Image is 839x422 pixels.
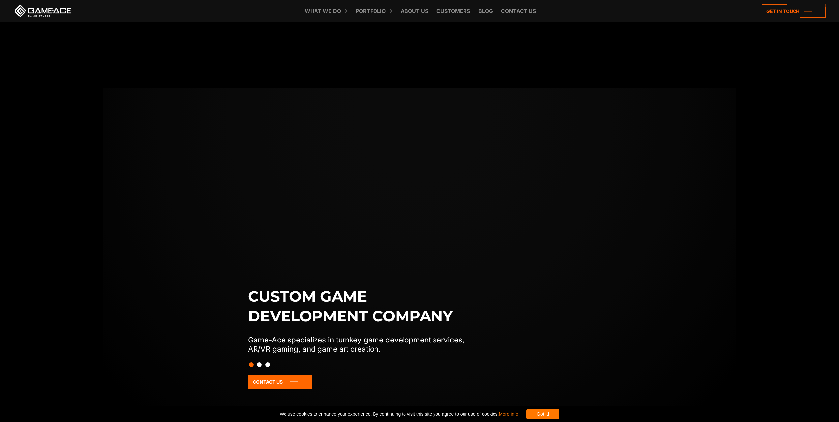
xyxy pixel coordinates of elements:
[249,359,254,370] button: Slide 1
[248,286,478,326] h1: Custom game development company
[248,335,478,354] p: Game-Ace specializes in turnkey game development services, AR/VR gaming, and game art creation.
[762,4,826,18] a: Get in touch
[257,359,262,370] button: Slide 2
[248,375,312,389] a: Contact Us
[526,409,559,419] div: Got it!
[499,411,518,417] a: More info
[280,409,518,419] span: We use cookies to enhance your experience. By continuing to visit this site you agree to our use ...
[265,359,270,370] button: Slide 3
